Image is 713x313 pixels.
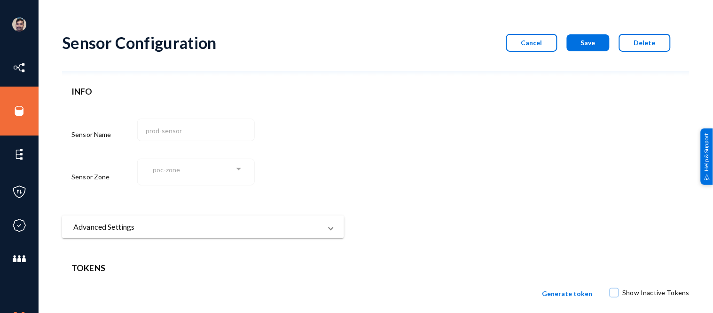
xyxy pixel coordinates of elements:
span: poc-zone [153,166,180,174]
header: Tokens [71,262,680,274]
mat-panel-title: Advanced Settings [73,221,321,233]
a: Cancel [497,39,557,47]
span: Cancel [521,39,542,47]
button: Delete [619,34,671,52]
header: INFO [71,85,335,98]
img: icon-elements.svg [12,147,26,161]
div: Sensor Name [71,117,137,152]
img: icon-sources.svg [12,104,26,118]
div: Sensor Zone [71,157,137,197]
img: icon-members.svg [12,252,26,266]
mat-expansion-panel-header: Advanced Settings [62,216,344,238]
span: Delete [634,39,656,47]
button: Generate token [535,284,600,304]
button: Cancel [506,34,557,52]
div: Help & Support [701,128,713,185]
input: Name [146,127,250,135]
span: Generate token [542,289,593,297]
img: icon-compliance.svg [12,218,26,233]
img: icon-inventory.svg [12,61,26,75]
img: ACg8ocK1ZkZ6gbMmCU1AeqPIsBvrTWeY1xNXvgxNjkUXxjcqAiPEIvU=s96-c [12,17,26,32]
img: icon-policies.svg [12,185,26,199]
span: Save [581,39,595,47]
div: Sensor Configuration [62,33,217,52]
span: Show Inactive Tokens [623,286,689,300]
button: Save [567,34,610,51]
img: help_support.svg [704,174,710,180]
